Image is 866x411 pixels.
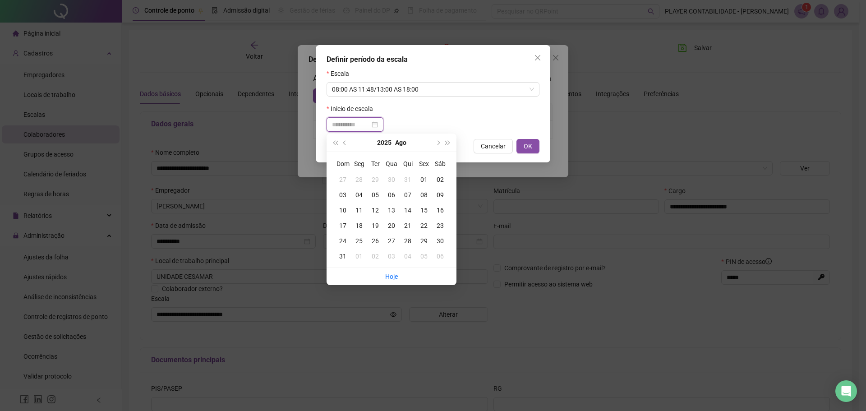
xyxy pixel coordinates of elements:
label: Inicio de escala [327,104,379,114]
td: 2025-08-21 [400,218,416,233]
div: 24 [335,236,351,246]
td: 2025-08-07 [400,187,416,203]
td: 2025-08-04 [351,187,367,203]
th: Sex [416,156,432,172]
div: 20 [383,221,400,231]
div: 08 [416,190,432,200]
td: 2025-09-03 [383,249,400,264]
th: Qui [400,156,416,172]
td: 2025-09-02 [367,249,383,264]
td: 2025-08-18 [351,218,367,233]
td: 2025-08-06 [383,187,400,203]
div: 03 [383,251,400,261]
td: 2025-08-13 [383,203,400,218]
div: 22 [416,221,432,231]
td: 2025-08-05 [367,187,383,203]
td: 2025-08-23 [432,218,448,233]
div: 06 [383,190,400,200]
div: 19 [367,221,383,231]
div: 21 [400,221,416,231]
div: 06 [432,251,448,261]
th: Qua [383,156,400,172]
th: Dom [335,156,351,172]
td: 2025-07-27 [335,172,351,187]
td: 2025-09-04 [400,249,416,264]
div: 02 [367,251,383,261]
button: OK [516,139,539,153]
td: 2025-08-15 [416,203,432,218]
div: 04 [351,190,367,200]
span: close [534,54,541,61]
td: 2025-08-28 [400,233,416,249]
td: 2025-08-26 [367,233,383,249]
div: 02 [432,175,448,185]
td: 2025-08-09 [432,187,448,203]
button: next-year [433,134,442,152]
td: 2025-08-08 [416,187,432,203]
td: 2025-07-28 [351,172,367,187]
div: 01 [416,175,432,185]
div: 15 [416,205,432,215]
th: Ter [367,156,383,172]
td: 2025-08-02 [432,172,448,187]
button: year panel [377,134,392,152]
div: 28 [351,175,367,185]
div: 14 [400,205,416,215]
div: 04 [400,251,416,261]
th: Sáb [432,156,448,172]
td: 2025-08-24 [335,233,351,249]
label: Escala [327,69,355,79]
div: 23 [432,221,448,231]
a: Hoje [385,273,398,280]
span: Cancelar [481,141,506,151]
td: 2025-09-05 [416,249,432,264]
div: 31 [335,251,351,261]
td: 2025-07-30 [383,172,400,187]
button: super-next-year [443,134,453,152]
div: 12 [367,205,383,215]
td: 2025-08-16 [432,203,448,218]
div: 16 [432,205,448,215]
div: 27 [335,175,351,185]
div: 03 [335,190,351,200]
div: 13 [383,205,400,215]
span: OK [524,141,532,151]
span: 08:00 AS 11:48/13:00 AS 18:00 [332,83,534,96]
div: 05 [367,190,383,200]
div: Open Intercom Messenger [835,380,857,402]
td: 2025-09-01 [351,249,367,264]
td: 2025-08-11 [351,203,367,218]
td: 2025-08-19 [367,218,383,233]
button: month panel [395,134,406,152]
td: 2025-08-17 [335,218,351,233]
div: Definir período da escala [327,54,539,65]
div: 30 [383,175,400,185]
td: 2025-08-12 [367,203,383,218]
div: 27 [383,236,400,246]
div: 18 [351,221,367,231]
td: 2025-08-25 [351,233,367,249]
button: prev-year [340,134,350,152]
td: 2025-09-06 [432,249,448,264]
td: 2025-08-22 [416,218,432,233]
div: 30 [432,236,448,246]
div: 31 [400,175,416,185]
div: 29 [367,175,383,185]
td: 2025-08-01 [416,172,432,187]
button: Close [530,51,545,65]
div: 28 [400,236,416,246]
button: super-prev-year [330,134,340,152]
td: 2025-08-29 [416,233,432,249]
button: Cancelar [474,139,513,153]
td: 2025-08-31 [335,249,351,264]
td: 2025-08-20 [383,218,400,233]
div: 11 [351,205,367,215]
div: 01 [351,251,367,261]
div: 25 [351,236,367,246]
td: 2025-08-10 [335,203,351,218]
div: 10 [335,205,351,215]
td: 2025-08-27 [383,233,400,249]
div: 09 [432,190,448,200]
div: 26 [367,236,383,246]
div: 17 [335,221,351,231]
